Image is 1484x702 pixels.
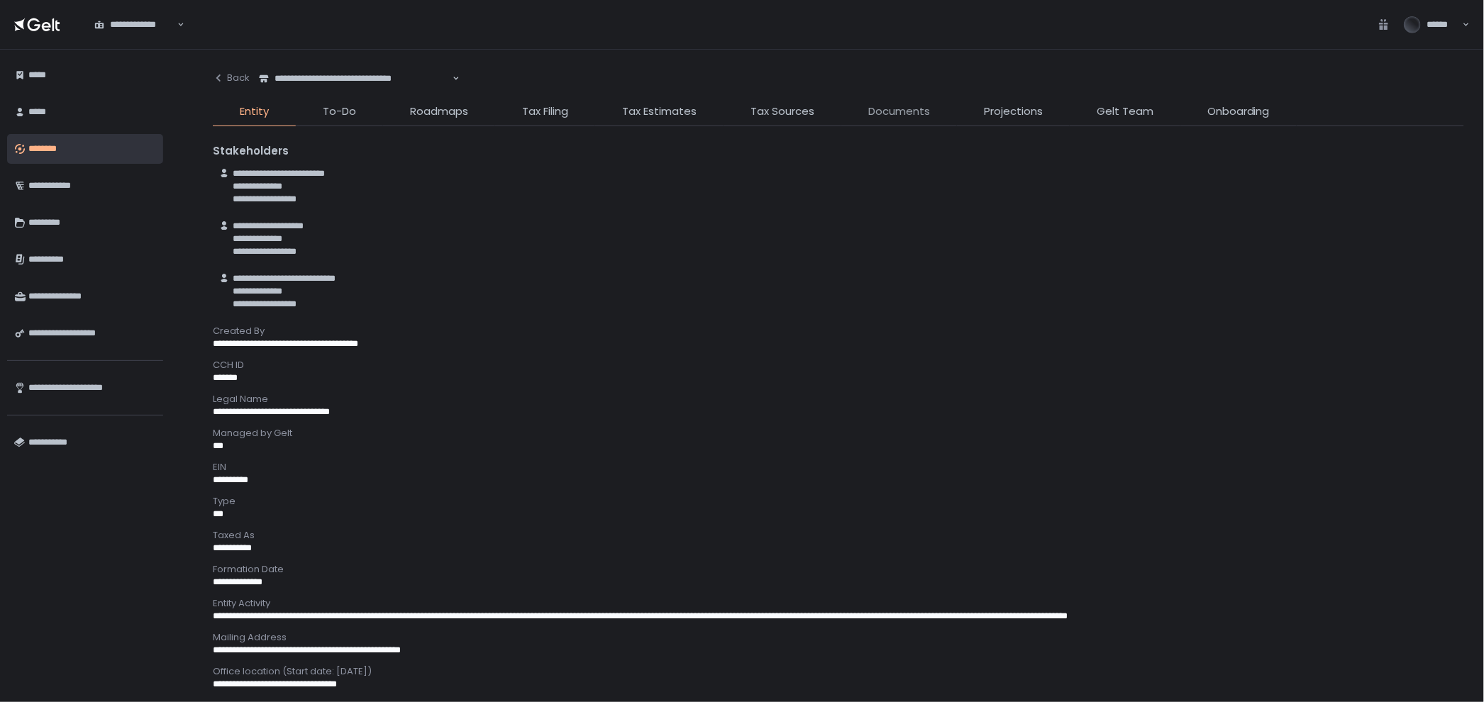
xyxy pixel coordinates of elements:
div: Managed by Gelt [213,427,1464,440]
input: Search for option [450,72,451,86]
div: Created By [213,325,1464,338]
span: Gelt Team [1097,104,1153,120]
div: Legal Name [213,393,1464,406]
div: Stakeholders [213,143,1464,160]
span: Documents [868,104,930,120]
div: Mailing Address [213,631,1464,644]
div: Office location (Start date: [DATE]) [213,665,1464,678]
div: CCH ID [213,359,1464,372]
div: Type [213,495,1464,508]
span: To-Do [323,104,356,120]
span: Roadmaps [410,104,468,120]
div: Search for option [85,9,184,39]
div: Formation Date [213,563,1464,576]
span: Tax Filing [522,104,568,120]
span: Onboarding [1207,104,1270,120]
span: Entity [240,104,269,120]
input: Search for option [175,18,176,32]
div: Back [213,72,250,84]
span: Projections [984,104,1043,120]
div: Entity Activity [213,597,1464,610]
div: Taxed As [213,529,1464,542]
div: Search for option [250,64,460,94]
span: Tax Sources [751,104,814,120]
div: EIN [213,461,1464,474]
span: Tax Estimates [622,104,697,120]
button: Back [213,64,250,92]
